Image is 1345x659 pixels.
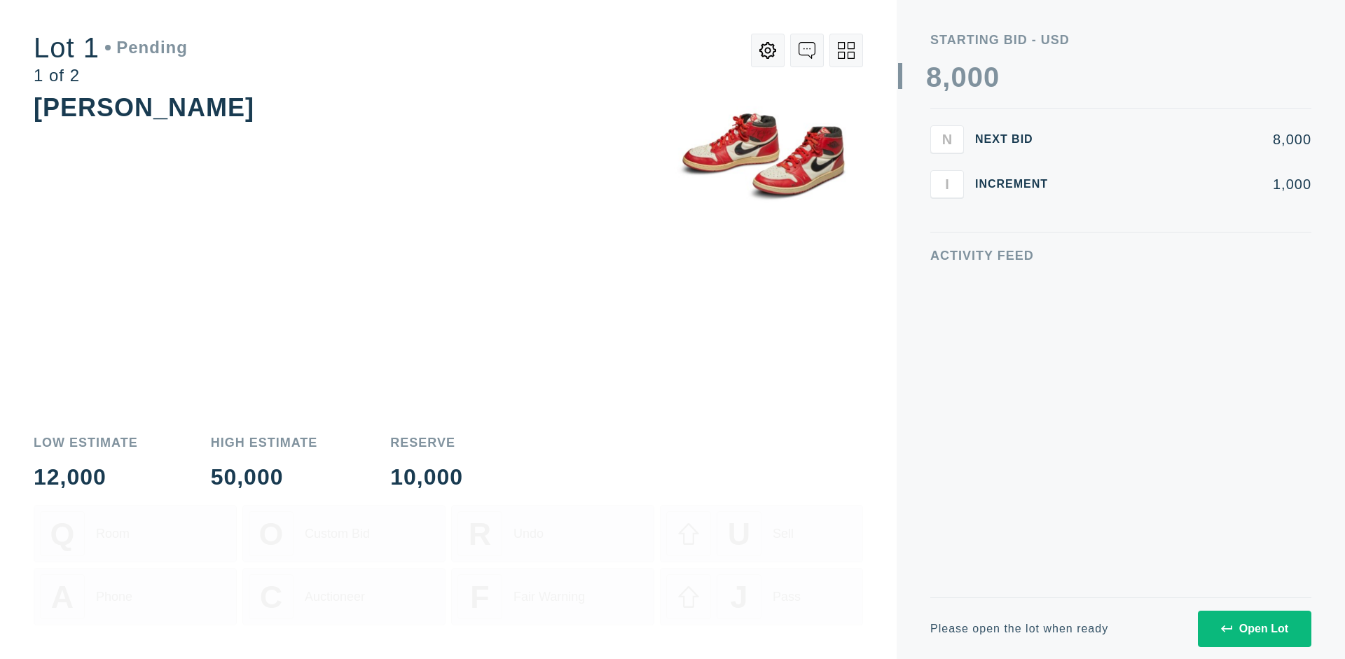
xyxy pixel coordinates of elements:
div: Please open the lot when ready [930,623,1108,634]
div: [PERSON_NAME] [34,93,254,122]
div: Reserve [390,436,463,449]
div: 12,000 [34,466,138,488]
div: 0 [951,63,967,91]
div: Next Bid [975,134,1059,145]
div: Increment [975,179,1059,190]
div: Low Estimate [34,436,138,449]
div: , [942,63,951,343]
div: 1 of 2 [34,67,188,84]
div: Activity Feed [930,249,1311,262]
div: 0 [967,63,984,91]
div: 0 [984,63,1000,91]
div: 10,000 [390,466,463,488]
span: N [942,131,952,147]
span: I [945,176,949,192]
button: I [930,170,964,198]
div: Starting Bid - USD [930,34,1311,46]
div: Pending [105,39,188,56]
div: High Estimate [211,436,318,449]
div: 8 [926,63,942,91]
div: Lot 1 [34,34,188,62]
div: 1,000 [1070,177,1311,191]
div: Open Lot [1221,623,1288,635]
button: Open Lot [1198,611,1311,647]
button: N [930,125,964,153]
div: 50,000 [211,466,318,488]
div: 8,000 [1070,132,1311,146]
